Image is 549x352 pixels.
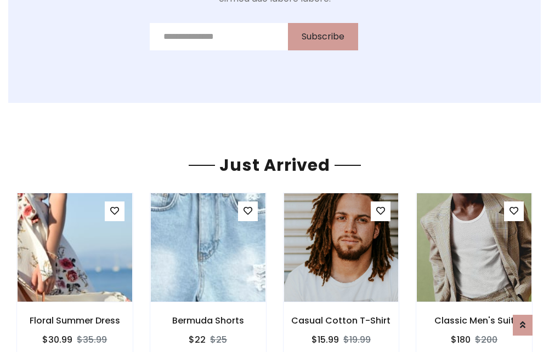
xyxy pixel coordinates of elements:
[215,153,335,177] span: Just Arrived
[451,334,471,345] h6: $180
[475,333,497,346] del: $200
[416,315,532,326] h6: Classic Men's Suit
[42,334,72,345] h6: $30.99
[77,333,107,346] del: $35.99
[17,315,133,326] h6: Floral Summer Dress
[343,333,371,346] del: $19.99
[312,334,339,345] h6: $15.99
[210,333,227,346] del: $25
[284,315,399,326] h6: Casual Cotton T-Shirt
[150,315,266,326] h6: Bermuda Shorts
[288,23,358,50] button: Subscribe
[189,334,206,345] h6: $22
